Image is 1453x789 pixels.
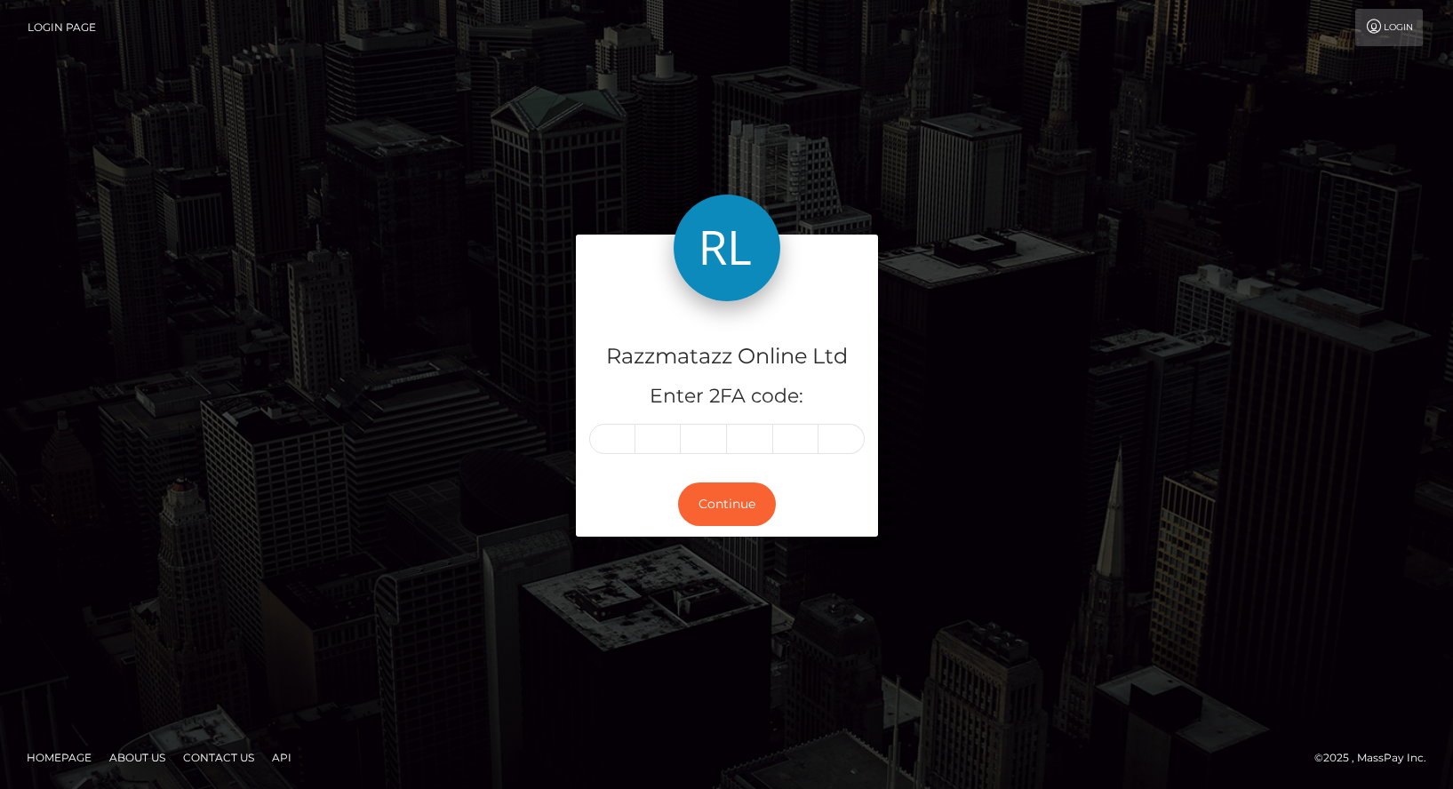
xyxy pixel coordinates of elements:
button: Continue [678,482,776,526]
img: Razzmatazz Online Ltd [674,195,780,301]
a: Homepage [20,744,99,771]
a: API [265,744,299,771]
a: Login Page [28,9,96,46]
a: Contact Us [176,744,261,771]
a: About Us [102,744,172,771]
div: © 2025 , MassPay Inc. [1314,748,1440,768]
h5: Enter 2FA code: [589,383,865,410]
a: Login [1355,9,1423,46]
h4: Razzmatazz Online Ltd [589,341,865,372]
